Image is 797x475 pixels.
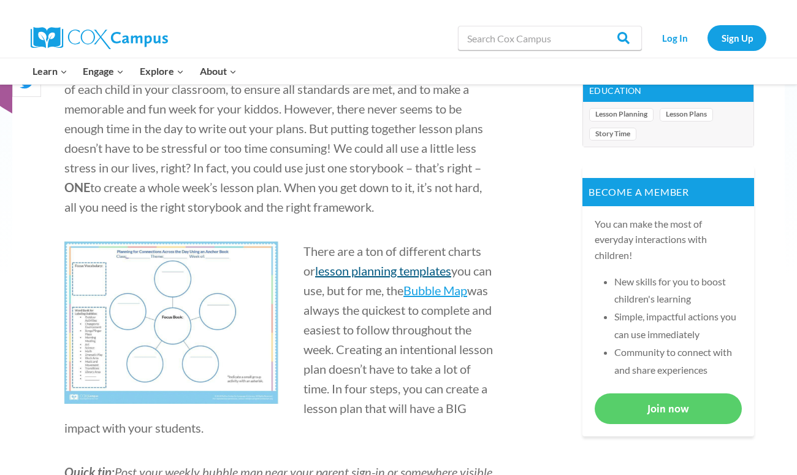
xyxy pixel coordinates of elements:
[64,180,90,195] b: ONE
[25,58,244,84] nav: Primary Navigation
[595,216,742,263] p: You can make the most of everyday interactions with children!
[707,25,766,50] a: Sign Up
[192,58,245,84] button: Child menu of About
[648,25,766,50] nav: Secondary Navigation
[132,58,192,84] button: Child menu of Explore
[64,180,482,214] span: to create a whole week’s lesson plan. When you get down to it, it’s not hard, all you need is the...
[595,393,742,423] a: Join now
[303,244,481,278] span: There are a ton of different charts or
[589,85,642,96] a: Education
[582,178,754,206] p: Become a member
[660,108,713,122] a: Lesson Plans
[75,58,132,84] button: Child menu of Engage
[614,273,742,309] li: New skills for you to boost children's learning
[648,25,701,50] a: Log In
[614,308,742,344] li: Simple, impactful actions you can use immediately
[315,263,451,278] a: lesson planning templates
[614,344,742,379] li: Community to connect with and share experiences
[25,58,75,84] button: Child menu of Learn
[64,241,279,404] img: lesson-plan-visual-organizer
[403,283,467,298] a: Bubble Map
[64,42,488,175] span: I always had a love-hate relationship with writing lesson plans. Sitting down to plan is a time t...
[458,26,642,50] input: Search Cox Campus
[31,27,168,49] img: Cox Campus
[589,128,636,141] a: Story Time
[589,108,654,122] a: Lesson Planning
